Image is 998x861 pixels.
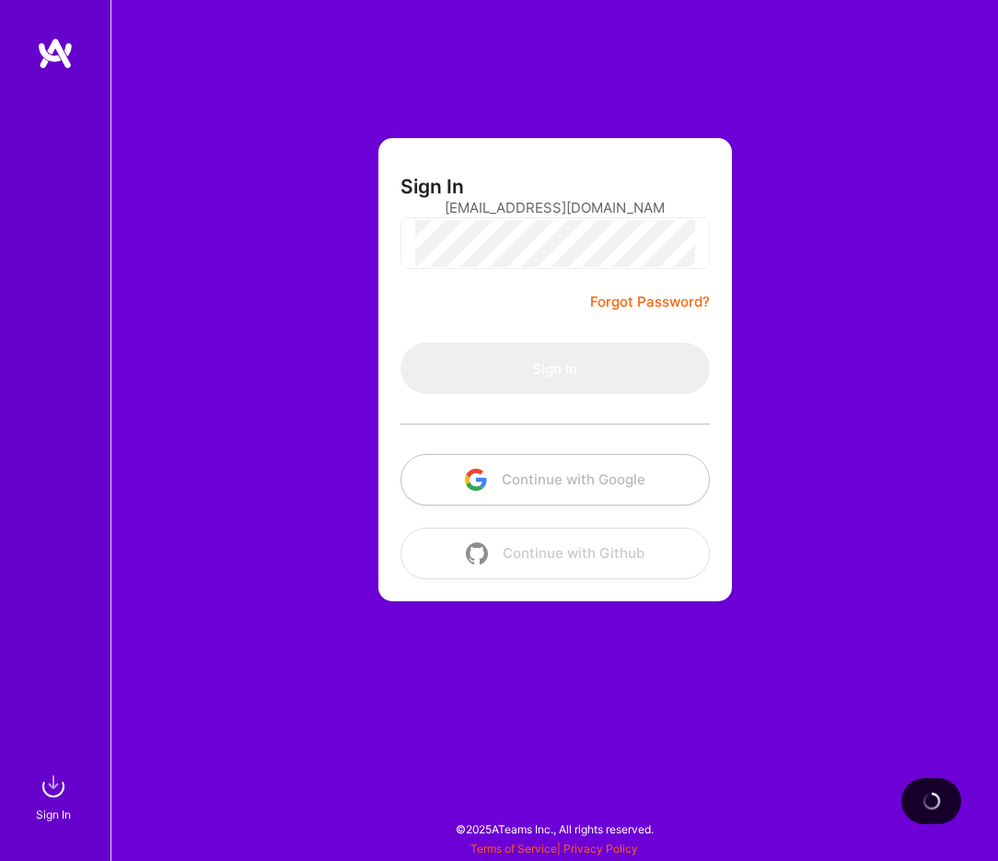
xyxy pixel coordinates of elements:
[466,542,488,564] img: icon
[563,842,638,855] a: Privacy Policy
[110,806,998,852] div: © 2025 ATeams Inc., All rights reserved.
[37,37,74,70] img: logo
[36,805,71,824] div: Sign In
[35,768,72,805] img: sign in
[465,469,487,491] img: icon
[445,184,666,231] input: Email...
[470,842,638,855] span: |
[590,291,710,313] a: Forgot Password?
[400,175,464,198] h3: Sign In
[39,768,72,824] a: sign inSign In
[919,789,943,813] img: loading
[400,343,710,394] button: Sign In
[400,528,710,579] button: Continue with Github
[470,842,557,855] a: Terms of Service
[400,454,710,506] button: Continue with Google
